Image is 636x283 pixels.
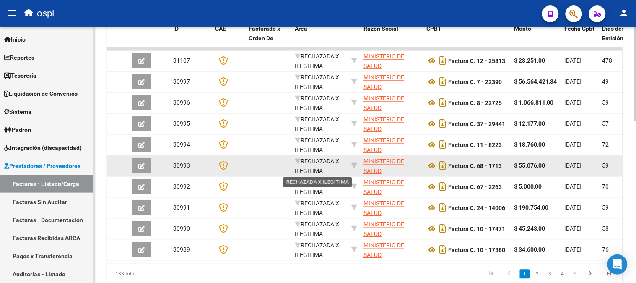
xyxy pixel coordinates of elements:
span: [DATE] [565,121,582,127]
span: RECHAZADA X ILEGITIMA [295,53,339,70]
div: 30999257182 [363,157,420,175]
span: Facturado x Orden De [249,26,280,42]
li: page 3 [544,267,556,281]
strong: Factura C: 67 - 2263 [448,184,502,191]
strong: Factura C: 37 - 29441 [448,121,505,128]
span: RECHAZADA X ILEGITIMA [295,116,339,133]
span: 30993 [173,162,190,169]
strong: Factura C: 24 - 14006 [448,205,505,212]
strong: $ 12.177,00 [514,121,545,127]
span: MINISTERIO DE SALUD [363,221,404,238]
span: 30994 [173,141,190,148]
i: Descargar documento [437,201,448,215]
strong: $ 34.600,00 [514,246,545,253]
div: Open Intercom Messenger [607,254,628,275]
div: 30999257182 [363,136,420,154]
mat-icon: person [619,8,629,18]
span: 30995 [173,121,190,127]
span: 30991 [173,204,190,211]
span: 30996 [173,100,190,106]
span: RECHAZADA X ILEGITIMA [295,221,339,238]
span: Monto [514,26,532,32]
span: [DATE] [565,225,582,232]
span: MINISTERIO DE SALUD [363,200,404,217]
a: 1 [520,270,530,279]
span: Liquidación de Convenios [4,89,78,98]
span: ID [173,26,179,32]
i: Descargar documento [437,96,448,110]
a: 3 [545,270,555,279]
span: 478 [602,58,613,64]
div: 30999257182 [363,94,420,112]
span: 59 [602,162,609,169]
span: Padrón [4,125,31,134]
a: 4 [558,270,568,279]
datatable-header-cell: CPBT [423,20,511,57]
span: RECHAZADA X ILEGITIMA [295,200,339,217]
span: 76 [602,246,609,253]
a: go to next page [583,270,599,279]
span: Fecha Cpbt [565,26,595,32]
span: 30990 [173,225,190,232]
span: [DATE] [565,79,582,85]
span: RECHAZADA X ILEGITIMA [295,158,339,175]
span: MINISTERIO DE SALUD [363,116,404,133]
i: Descargar documento [437,54,448,68]
a: 5 [570,270,580,279]
span: CPBT [426,26,441,32]
span: RECHAZADA X ILEGITIMA [295,242,339,259]
span: [DATE] [565,246,582,253]
i: Descargar documento [437,138,448,152]
datatable-header-cell: Fecha Cpbt [561,20,599,57]
span: 72 [602,141,609,148]
datatable-header-cell: Area [291,20,348,57]
strong: Factura C: 11 - 8223 [448,142,502,149]
strong: Factura C: 10 - 17471 [448,226,505,233]
span: 59 [602,204,609,211]
strong: Factura C: 12 - 25813 [448,58,505,65]
span: MINISTERIO DE SALUD [363,137,404,154]
strong: $ 190.754,00 [514,204,549,211]
li: page 4 [556,267,569,281]
a: go to previous page [501,270,517,279]
span: 49 [602,79,609,85]
datatable-header-cell: Monto [511,20,561,57]
strong: $ 23.251,00 [514,58,545,64]
span: 70 [602,183,609,190]
span: RECHAZADA X ILEGITIMA [295,137,339,154]
datatable-header-cell: Razón Social [360,20,423,57]
span: MINISTERIO DE SALUD [363,158,404,175]
span: [DATE] [565,100,582,106]
i: Descargar documento [437,180,448,194]
strong: Factura C: 10 - 17380 [448,247,505,254]
datatable-header-cell: Facturado x Orden De [245,20,291,57]
strong: $ 45.243,00 [514,225,545,232]
strong: Factura C: 7 - 22390 [448,79,502,86]
span: RECHAZADA X ILEGITIMA [295,179,339,196]
i: Descargar documento [437,222,448,236]
span: [DATE] [565,141,582,148]
li: page 1 [519,267,531,281]
mat-icon: menu [7,8,17,18]
div: 30999257182 [363,220,420,238]
span: Sistema [4,107,31,116]
div: 30999257182 [363,178,420,196]
div: 30999257182 [363,241,420,259]
span: 57 [602,121,609,127]
datatable-header-cell: ID [170,20,212,57]
span: RECHAZADA X ILEGITIMA [295,95,339,112]
span: Area [295,26,307,32]
i: Descargar documento [437,117,448,131]
span: 30997 [173,79,190,85]
i: Descargar documento [437,159,448,173]
span: 30992 [173,183,190,190]
li: page 5 [569,267,581,281]
li: page 2 [531,267,544,281]
span: Integración (discapacidad) [4,143,82,152]
span: Tesorería [4,71,36,80]
span: ospl [37,4,54,23]
i: Descargar documento [437,75,448,89]
strong: $ 18.760,00 [514,141,545,148]
span: [DATE] [565,204,582,211]
a: 2 [532,270,543,279]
